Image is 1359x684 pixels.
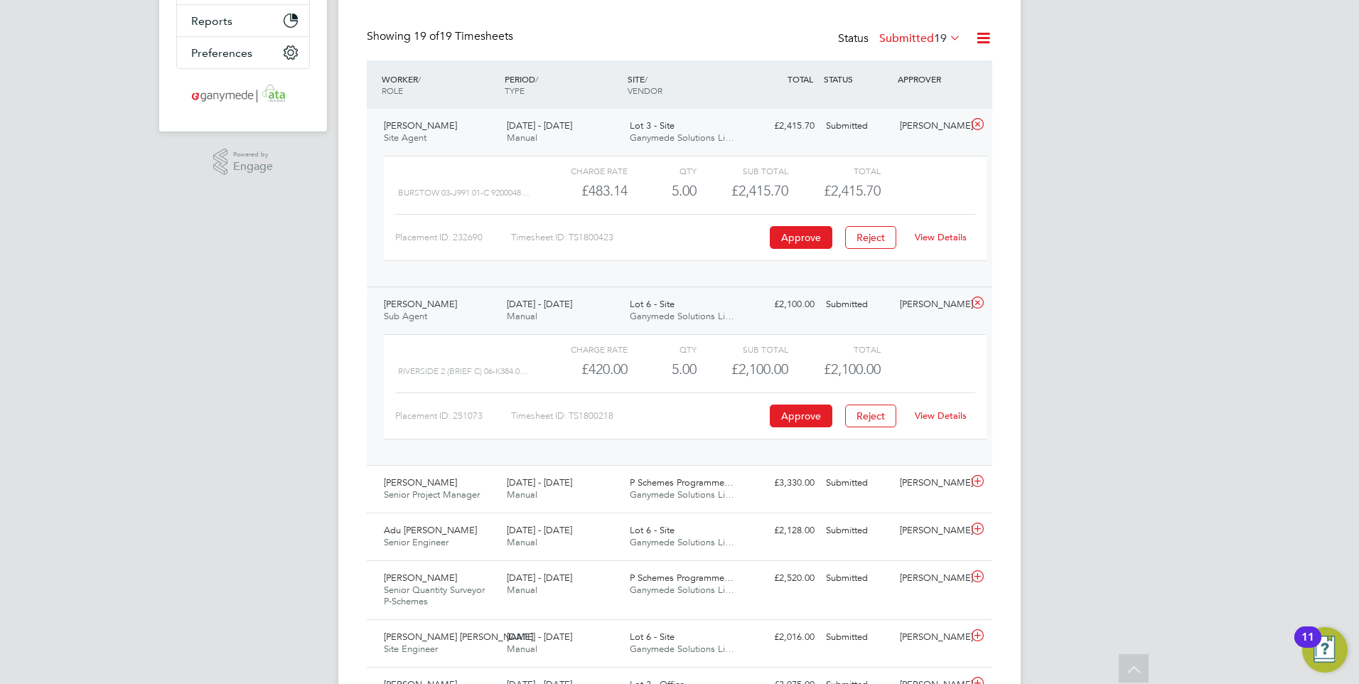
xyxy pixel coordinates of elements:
[697,341,788,358] div: Sub Total
[414,29,439,43] span: 19 of
[176,83,310,106] a: Go to home page
[507,119,572,132] span: [DATE] - [DATE]
[507,572,572,584] span: [DATE] - [DATE]
[820,567,894,590] div: Submitted
[645,73,648,85] span: /
[746,626,820,649] div: £2,016.00
[233,161,273,173] span: Engage
[384,572,457,584] span: [PERSON_NAME]
[770,226,832,249] button: Approve
[630,476,734,488] span: P Schemes Programme…
[628,162,697,179] div: QTY
[820,626,894,649] div: Submitted
[384,524,477,536] span: Adu [PERSON_NAME]
[213,149,274,176] a: Powered byEngage
[501,66,624,103] div: PERIOD
[820,519,894,543] div: Submitted
[414,29,513,43] span: 19 Timesheets
[630,132,734,144] span: Ganymede Solutions Li…
[384,476,457,488] span: [PERSON_NAME]
[697,358,788,381] div: £2,100.00
[535,73,538,85] span: /
[746,567,820,590] div: £2,520.00
[697,162,788,179] div: Sub Total
[507,584,537,596] span: Manual
[628,179,697,203] div: 5.00
[536,179,628,203] div: £483.14
[624,66,747,103] div: SITE
[507,132,537,144] span: Manual
[820,293,894,316] div: Submitted
[395,405,511,427] div: Placement ID: 251073
[395,226,511,249] div: Placement ID: 232690
[746,471,820,495] div: £3,330.00
[398,188,530,198] span: Burstow 03-J991.01-C 9200048…
[378,66,501,103] div: WORKER
[630,119,675,132] span: Lot 3 - Site
[820,114,894,138] div: Submitted
[384,643,438,655] span: Site Engineer
[188,83,299,106] img: ganymedesolutions-logo-retina.png
[511,226,766,249] div: Timesheet ID: TS1800423
[384,298,457,310] span: [PERSON_NAME]
[630,631,675,643] span: Lot 6 - Site
[630,524,675,536] span: Lot 6 - Site
[1301,637,1314,656] div: 11
[507,524,572,536] span: [DATE] - [DATE]
[384,310,427,322] span: Sub Agent
[630,643,734,655] span: Ganymede Solutions Li…
[233,149,273,161] span: Powered by
[824,182,881,199] span: £2,415.70
[384,536,448,548] span: Senior Engineer
[788,73,813,85] span: TOTAL
[630,298,675,310] span: Lot 6 - Site
[511,405,766,427] div: Timesheet ID: TS1800218
[384,631,533,643] span: [PERSON_NAME] [PERSON_NAME]
[746,519,820,543] div: £2,128.00
[536,162,628,179] div: Charge rate
[894,567,968,590] div: [PERSON_NAME]
[384,488,480,501] span: Senior Project Manager
[507,488,537,501] span: Manual
[191,14,232,28] span: Reports
[820,471,894,495] div: Submitted
[845,226,896,249] button: Reject
[367,29,516,44] div: Showing
[894,626,968,649] div: [PERSON_NAME]
[630,310,734,322] span: Ganymede Solutions Li…
[894,293,968,316] div: [PERSON_NAME]
[177,5,309,36] button: Reports
[824,360,881,378] span: £2,100.00
[770,405,832,427] button: Approve
[628,341,697,358] div: QTY
[788,341,880,358] div: Total
[894,471,968,495] div: [PERSON_NAME]
[536,341,628,358] div: Charge rate
[507,536,537,548] span: Manual
[845,405,896,427] button: Reject
[628,358,697,381] div: 5.00
[507,631,572,643] span: [DATE] - [DATE]
[879,31,961,46] label: Submitted
[788,162,880,179] div: Total
[507,298,572,310] span: [DATE] - [DATE]
[398,366,528,376] span: Riverside 2 (Brief C) 06-K384.0…
[838,29,964,49] div: Status
[507,476,572,488] span: [DATE] - [DATE]
[894,114,968,138] div: [PERSON_NAME]
[1302,627,1348,673] button: Open Resource Center, 11 new notifications
[628,85,662,96] span: VENDOR
[382,85,403,96] span: ROLE
[536,358,628,381] div: £420.00
[630,488,734,501] span: Ganymede Solutions Li…
[191,46,252,60] span: Preferences
[505,85,525,96] span: TYPE
[177,37,309,68] button: Preferences
[915,410,967,422] a: View Details
[746,293,820,316] div: £2,100.00
[630,584,734,596] span: Ganymede Solutions Li…
[384,584,485,608] span: Senior Quantity Surveyor P-Schemes
[746,114,820,138] div: £2,415.70
[934,31,947,46] span: 19
[894,519,968,543] div: [PERSON_NAME]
